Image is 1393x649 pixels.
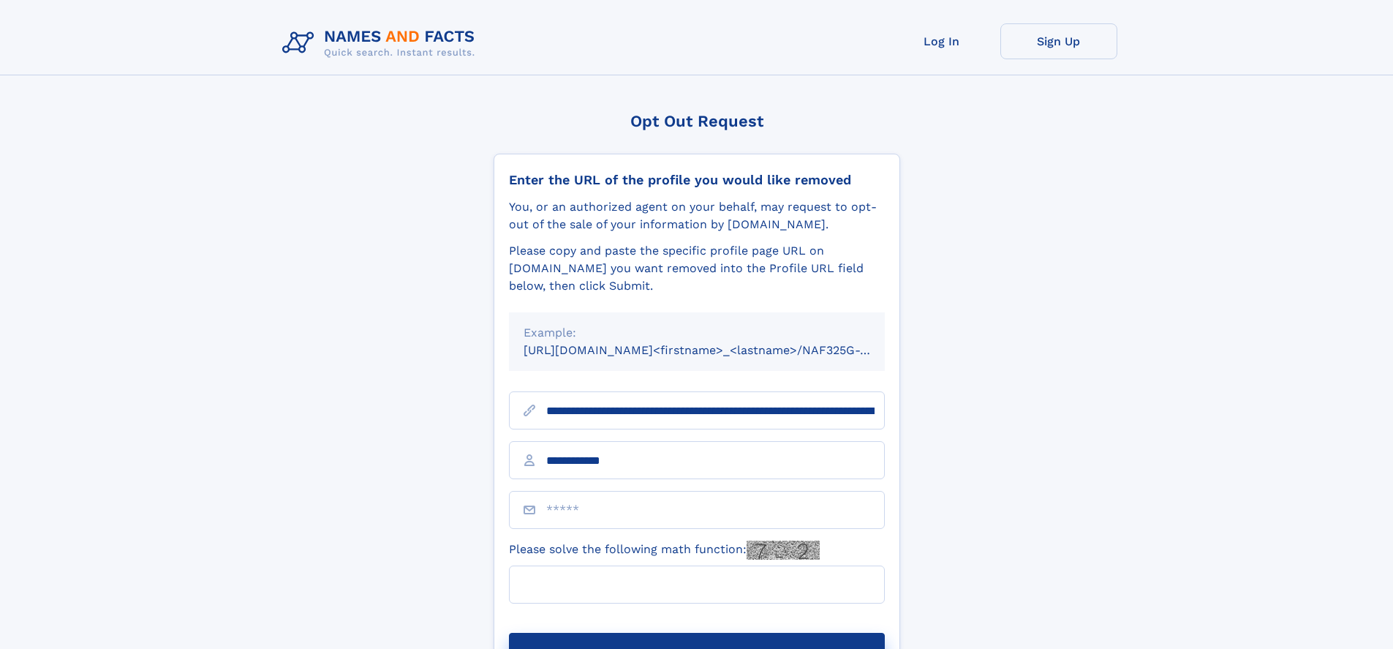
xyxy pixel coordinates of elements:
a: Log In [883,23,1000,59]
div: Opt Out Request [494,112,900,130]
a: Sign Up [1000,23,1117,59]
div: Please copy and paste the specific profile page URL on [DOMAIN_NAME] you want removed into the Pr... [509,242,885,295]
label: Please solve the following math function: [509,541,820,560]
img: Logo Names and Facts [276,23,487,63]
small: [URL][DOMAIN_NAME]<firstname>_<lastname>/NAF325G-xxxxxxxx [524,343,913,357]
div: Enter the URL of the profile you would like removed [509,172,885,188]
div: Example: [524,324,870,342]
div: You, or an authorized agent on your behalf, may request to opt-out of the sale of your informatio... [509,198,885,233]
